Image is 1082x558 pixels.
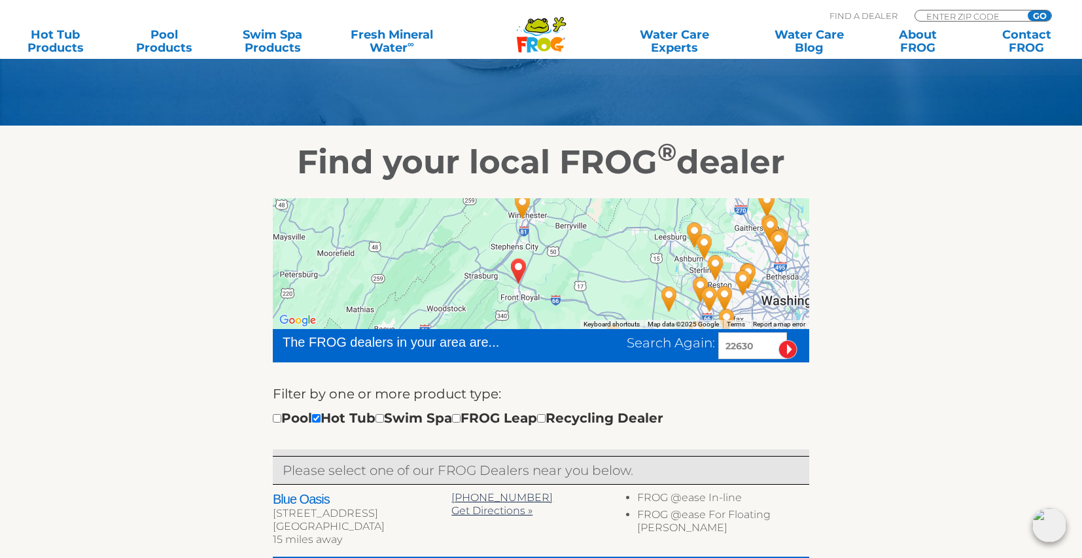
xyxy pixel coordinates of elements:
button: Keyboard shortcuts [584,320,640,329]
div: [GEOGRAPHIC_DATA] [273,520,451,533]
div: Premium Spas & Billiards - Tysons Corner - 52 miles away. [733,258,763,294]
div: Pool Hot Tub Swim Spa FROG Leap Recycling Dealer [273,408,663,428]
div: Hot Tubs and Pool Tables - 41 miles away. [686,271,716,307]
sup: ® [657,137,676,167]
h2: Blue Oasis [273,491,451,507]
a: Water CareBlog [767,28,852,54]
a: Fresh MineralWater∞ [339,28,444,54]
sup: ∞ [408,39,414,49]
div: Swim Gem - Catharpin - 35 miles away. [654,281,684,317]
div: FRONT ROYAL, VA 22630 [504,253,534,288]
div: Offenbacher's Home Escapes - Rockville - 59 miles away. [763,225,794,260]
div: Capital Hot Tubs - Ashburn - 40 miles away. [680,217,710,253]
li: FROG @ease In-line [637,491,809,508]
img: Google [276,312,319,329]
a: PoolProducts [122,28,206,54]
div: B.J. Pool & Spa - 48 miles away. [712,304,742,339]
a: Open this area in Google Maps (opens a new window) [276,312,319,329]
input: GO [1028,10,1051,21]
a: Report a map error [753,321,805,328]
input: Zip Code Form [925,10,1013,22]
label: Filter by one or more product type: [273,383,501,404]
h2: Find your local FROG dealer [139,143,943,182]
div: Blue Oasis - 15 miles away. [508,188,538,224]
p: Find A Dealer [829,10,898,22]
img: openIcon [1032,508,1066,542]
div: Costello's Hearth & Spa - Rockville - 57 miles away. [754,209,784,245]
div: Hot Tubs of Rockville - 60 miles away. [766,223,796,258]
a: AboutFROG [876,28,960,54]
div: Offenbacher's Home Escapes - Herndon - 44 miles away. [701,250,731,285]
div: Hydro Pool & Spa - 58 miles away. [752,186,782,222]
div: Leslie's Poolmart Inc # 156 - 51 miles away. [728,265,758,300]
div: Capital Hot Tubs - Rockville - 58 miles away. [756,211,786,247]
a: Water CareExperts [606,28,743,54]
div: Leslie's Poolmart, Inc. # 829 - 43 miles away. [682,316,712,351]
a: Get Directions » [451,504,532,517]
div: Premium Spas & Billiards - Sterling - 42 miles away. [689,229,720,264]
input: Submit [778,340,797,359]
li: FROG @ease For Floating [PERSON_NAME] [637,508,809,538]
a: [PHONE_NUMBER] [451,491,553,504]
span: Search Again: [627,335,715,351]
div: Vienna Hot Tubs - 52 miles away. [733,258,763,293]
span: Map data ©2025 Google [648,321,719,328]
a: ContactFROG [985,28,1069,54]
a: Hot TubProducts [13,28,97,54]
a: Terms (opens in new tab) [727,321,745,328]
p: Please select one of our FROG Dealers near you below. [283,460,799,481]
span: 15 miles away [273,533,342,546]
div: Capital Hot Tubs - Fairfax - 47 miles away. [710,281,740,316]
div: Leslie's Poolmart Inc # 108 - 59 miles away. [765,224,795,259]
div: Premium Spas & Billiards - Fairfax - 44 miles away. [695,281,725,317]
div: [STREET_ADDRESS] [273,507,451,520]
a: Swim SpaProducts [230,28,315,54]
div: Watercrafters - 58 miles away. [751,184,781,219]
div: The FROG dealers in your area are... [283,332,546,352]
div: Costello's Hearth & Spa - Warrenton - 26 miles away. [599,319,629,355]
